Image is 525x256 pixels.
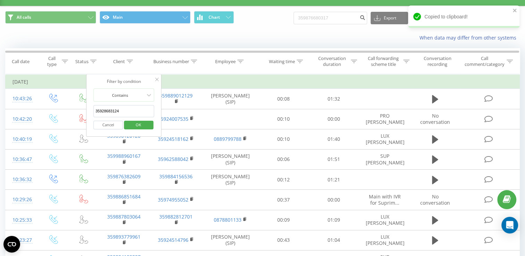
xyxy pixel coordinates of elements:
[12,213,31,227] div: 10:25:33
[159,173,193,180] a: 359884156536
[107,153,141,159] a: 359988960167
[365,56,401,67] div: Call forwarding scheme title
[107,233,141,240] a: 359893779961
[158,196,188,203] a: 35974955052
[294,12,367,24] input: Search by number
[214,216,242,223] a: 0878801133
[113,59,125,65] div: Client
[259,109,309,129] td: 00:10
[420,193,450,206] span: No conversation
[158,156,188,162] a: 35962588042
[5,11,96,24] button: All calls
[202,89,259,109] td: [PERSON_NAME] (SIP)
[6,75,520,89] td: [DATE]
[308,210,359,230] td: 01:09
[12,59,29,65] div: Call date
[259,129,309,149] td: 00:10
[259,149,309,169] td: 00:06
[369,193,401,206] span: Main with IVR for Suprim...
[93,78,154,85] div: Filter by condition
[359,149,411,169] td: SUP [PERSON_NAME]
[44,56,60,67] div: Call type
[259,190,309,210] td: 00:37
[107,213,141,220] a: 359887803064
[308,149,359,169] td: 01:51
[259,170,309,190] td: 00:12
[215,59,236,65] div: Employee
[17,15,31,20] span: All calls
[75,59,88,65] div: Status
[159,213,193,220] a: 359882812701
[308,170,359,190] td: 01:21
[359,109,411,129] td: PRO [PERSON_NAME]
[107,193,141,200] a: 359886851684
[209,15,220,20] span: Chart
[420,112,450,125] span: No conversation
[359,230,411,250] td: LUX [PERSON_NAME]
[269,59,295,65] div: Waiting time
[202,230,259,250] td: [PERSON_NAME] (SIP)
[371,12,408,24] button: Export
[420,34,520,41] a: When data may differ from other systems
[107,173,141,180] a: 359876382609
[259,210,309,230] td: 00:09
[308,89,359,109] td: 01:32
[12,92,31,105] div: 10:43:26
[129,119,148,130] span: OK
[158,237,188,243] a: 35924514796
[12,112,31,126] div: 10:42:20
[308,230,359,250] td: 01:04
[194,11,234,24] button: Chart
[417,56,458,67] div: Conversation recording
[315,56,349,67] div: Conversation duration
[158,136,188,142] a: 35924518162
[12,133,31,146] div: 10:40:19
[159,92,193,99] a: 359889012129
[93,105,154,117] input: Enter value
[308,190,359,210] td: 00:00
[3,236,20,253] button: Open CMP widget
[308,109,359,129] td: 00:00
[12,193,31,206] div: 10:29:26
[359,129,411,149] td: LUX [PERSON_NAME]
[93,121,123,129] button: Cancel
[153,59,189,65] div: Business number
[408,6,519,28] div: Copied to clipboard!
[513,8,517,14] button: close
[100,11,190,24] button: Main
[214,136,242,142] a: 0889799788
[202,170,259,190] td: [PERSON_NAME] (SIP)
[501,217,518,233] div: Open Intercom Messenger
[158,116,188,122] a: 35924007535
[12,173,31,186] div: 10:36:32
[464,56,505,67] div: Call comment/category
[124,121,153,129] button: OK
[308,129,359,149] td: 01:40
[259,89,309,109] td: 00:08
[12,153,31,166] div: 10:36:47
[259,230,309,250] td: 00:43
[202,149,259,169] td: [PERSON_NAME] (SIP)
[359,210,411,230] td: LUX [PERSON_NAME]
[12,233,31,247] div: 10:23:27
